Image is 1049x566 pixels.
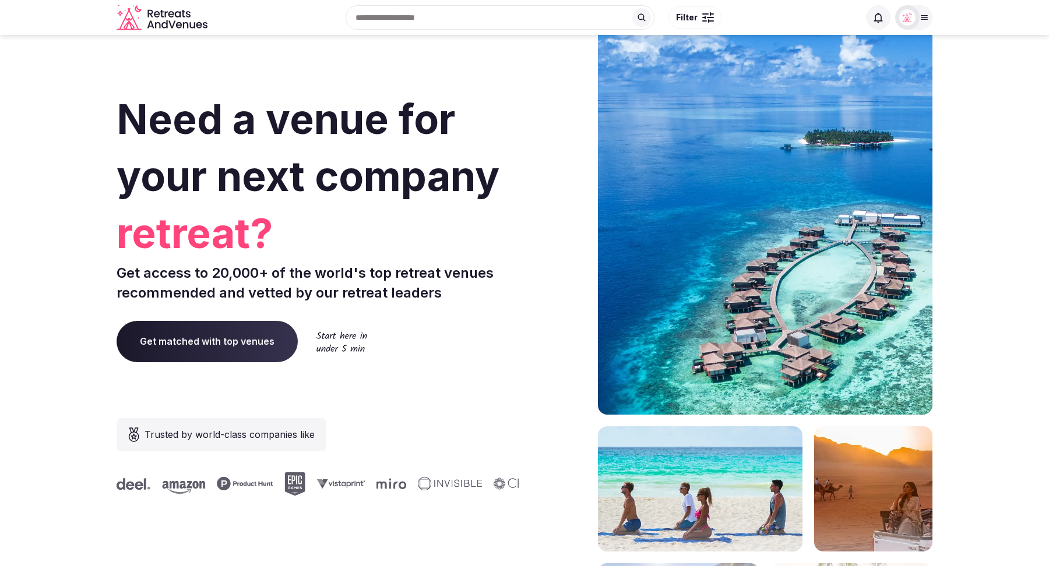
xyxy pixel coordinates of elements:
[598,426,802,551] img: yoga on tropical beach
[899,9,916,26] img: Matt Grant Oakes
[117,205,520,262] span: retreat?
[117,321,298,362] a: Get matched with top venues
[403,477,467,491] svg: Invisible company logo
[117,5,210,31] a: Visit the homepage
[101,478,135,490] svg: Deel company logo
[668,6,721,29] button: Filter
[302,479,350,489] svg: Vistaprint company logo
[676,12,698,23] span: Filter
[361,478,391,489] svg: Miro company logo
[117,5,210,31] svg: Retreats and Venues company logo
[316,331,367,352] img: Start here in under 5 min
[117,263,520,302] p: Get access to 20,000+ of the world's top retreat venues recommended and vetted by our retreat lea...
[269,472,290,496] svg: Epic Games company logo
[117,94,499,201] span: Need a venue for your next company
[145,427,315,441] span: Trusted by world-class companies like
[814,426,932,551] img: woman sitting in back of truck with camels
